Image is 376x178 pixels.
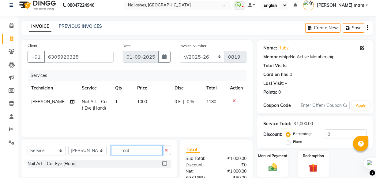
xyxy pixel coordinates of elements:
[44,51,114,63] input: Search by Name/Mobile/Email/Code
[82,99,107,111] span: Nail Art - Cat Eye (Hand)
[206,99,216,104] span: 1180
[28,51,45,63] button: +91
[303,153,324,159] label: Redemption
[133,81,171,95] th: Price
[226,81,246,95] th: Action
[343,23,364,33] button: Save
[294,121,313,127] div: ₹1,000.00
[266,162,280,173] img: _cash.svg
[203,81,226,95] th: Total
[175,99,181,105] span: 0 F
[293,131,313,136] label: Percentage
[317,2,364,9] span: [PERSON_NAME] mam
[31,99,66,104] span: [PERSON_NAME]
[263,89,277,96] div: Points:
[216,155,251,162] div: ₹1,000.00
[28,161,77,167] div: Nail Art - Cat Eye (Hand)
[216,168,251,175] div: ₹1,000.00
[181,168,216,175] div: Net:
[263,121,291,127] div: Service Total:
[258,153,288,159] label: Manual Payment
[298,101,350,110] input: Enter Offer / Coupon Code
[293,139,302,144] label: Fixed
[263,80,284,87] div: Last Visit:
[180,43,206,49] label: Invoice Number
[263,54,367,60] div: No Active Membership
[29,21,51,32] a: INVOICE
[181,162,216,168] div: Discount:
[111,146,163,155] input: Search or Scan
[352,101,370,110] button: Apply
[111,81,133,95] th: Qty
[290,71,292,78] div: 0
[137,99,147,104] span: 1000
[171,81,203,95] th: Disc
[59,24,102,29] a: PREVIOUS INVOICES
[28,70,251,81] div: Services
[187,99,194,105] span: 0 %
[278,45,288,51] a: Ruby
[28,43,37,49] label: Client
[285,80,287,87] div: -
[186,146,200,153] span: Total
[263,54,290,60] div: Membership:
[263,131,282,138] div: Discount:
[306,162,320,173] img: _gift.svg
[181,155,216,162] div: Sub Total:
[263,71,288,78] div: Card on file:
[278,89,281,96] div: 0
[78,81,111,95] th: Service
[216,162,251,168] div: ₹0
[263,45,277,51] div: Name:
[123,43,131,49] label: Date
[115,99,118,104] span: 1
[28,81,78,95] th: Technician
[263,102,298,109] div: Coupon Code
[263,63,288,69] div: Total Visits:
[305,23,340,33] button: Create New
[183,99,184,105] span: |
